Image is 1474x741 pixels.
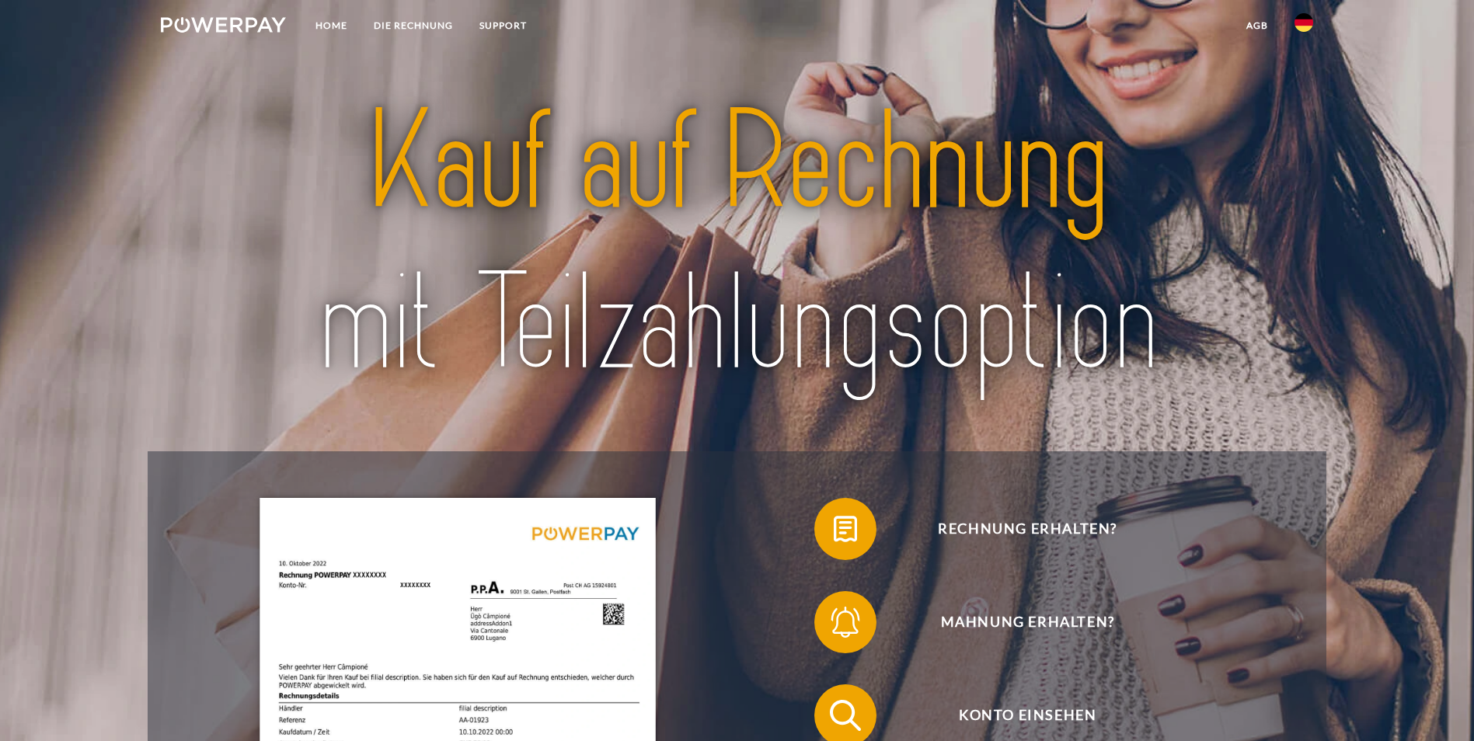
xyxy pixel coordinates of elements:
a: DIE RECHNUNG [361,12,466,40]
img: logo-powerpay-white.svg [161,17,286,33]
a: SUPPORT [466,12,540,40]
img: de [1295,13,1313,32]
a: agb [1233,12,1281,40]
span: Mahnung erhalten? [837,591,1218,653]
a: Home [302,12,361,40]
button: Rechnung erhalten? [814,498,1218,560]
img: title-powerpay_de.svg [218,74,1256,412]
img: qb_search.svg [826,696,865,735]
img: qb_bell.svg [826,603,865,642]
button: Mahnung erhalten? [814,591,1218,653]
span: Rechnung erhalten? [837,498,1218,560]
img: qb_bill.svg [826,510,865,548]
